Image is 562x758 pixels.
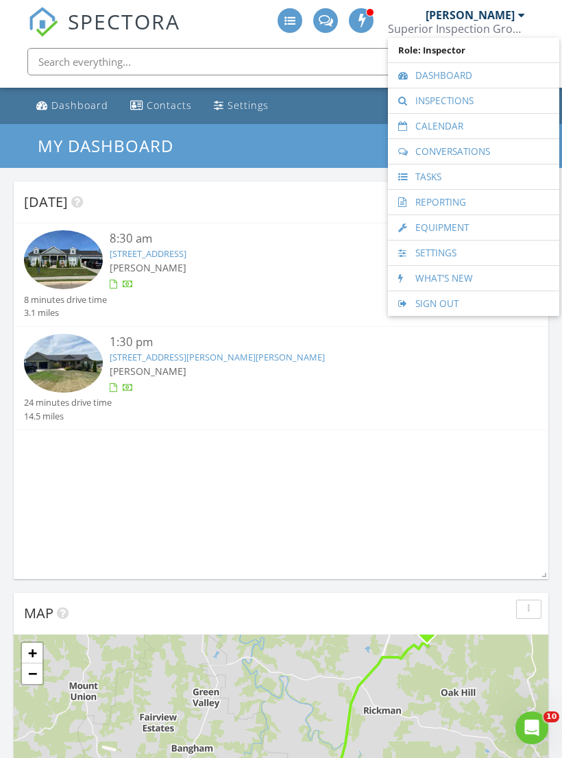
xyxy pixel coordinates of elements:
[427,629,435,637] div: 271 Tybee Rd, Rickman, TN 38580
[51,99,108,112] div: Dashboard
[31,93,114,119] a: Dashboard
[28,19,180,47] a: SPECTORA
[28,7,58,37] img: The Best Home Inspection Software - Spectora
[228,99,269,112] div: Settings
[395,88,552,113] a: Inspections
[388,22,525,36] div: Superior Inspection Group
[27,48,507,75] input: Search everything...
[24,334,103,393] img: 9362259%2Freports%2F1a207384-fa52-4349-ba91-5bfaf40c027b%2Fcover_photos%2Fk5noZOk2T17nH9rXNoSe%2F...
[147,99,192,112] div: Contacts
[395,266,552,291] a: What's New
[24,334,538,423] a: 1:30 pm [STREET_ADDRESS][PERSON_NAME][PERSON_NAME] [PERSON_NAME] 24 minutes drive time 14.5 miles
[395,114,552,138] a: Calendar
[24,193,68,211] span: [DATE]
[38,134,185,157] a: My Dashboard
[110,334,496,351] div: 1:30 pm
[515,711,548,744] iframe: Intercom live chat
[208,93,274,119] a: Settings
[24,293,107,306] div: 8 minutes drive time
[22,663,42,684] a: Zoom out
[395,215,552,240] a: Equipment
[24,306,107,319] div: 3.1 miles
[24,230,103,289] img: 9350896%2Fcover_photos%2FLHHuPS5bB7FgkCXqRuG6%2Fsmall.jpg
[68,7,180,36] span: SPECTORA
[24,410,112,423] div: 14.5 miles
[395,38,552,62] span: Role: Inspector
[395,139,552,164] a: Conversations
[110,247,186,260] a: [STREET_ADDRESS]
[395,291,552,316] a: Sign Out
[24,396,112,409] div: 24 minutes drive time
[395,190,552,215] a: Reporting
[24,604,53,622] span: Map
[110,261,186,274] span: [PERSON_NAME]
[125,93,197,119] a: Contacts
[22,643,42,663] a: Zoom in
[543,711,559,722] span: 10
[426,8,515,22] div: [PERSON_NAME]
[110,230,496,247] div: 8:30 am
[395,63,552,88] a: Dashboard
[110,365,186,378] span: [PERSON_NAME]
[24,230,538,319] a: 8:30 am [STREET_ADDRESS] [PERSON_NAME] 8 minutes drive time 3.1 miles
[395,164,552,189] a: Tasks
[424,626,430,635] i: 2
[110,351,325,363] a: [STREET_ADDRESS][PERSON_NAME][PERSON_NAME]
[395,241,552,265] a: Settings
